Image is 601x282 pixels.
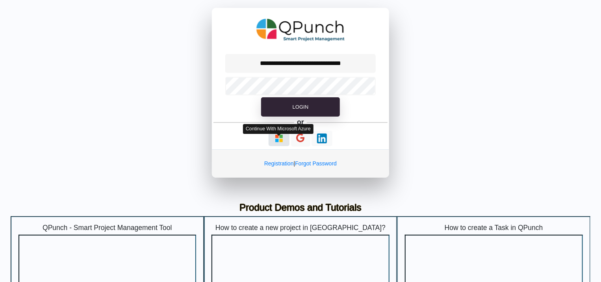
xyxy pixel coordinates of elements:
[317,134,327,143] img: Loading...
[295,160,337,167] a: Forgot Password
[312,131,332,146] button: Continue With LinkedIn
[291,130,310,147] button: Continue With Google
[261,97,340,117] button: Login
[405,224,583,232] h5: How to create a Task in QPunch
[256,16,345,44] img: QPunch
[211,224,390,232] h5: How to create a new project in [GEOGRAPHIC_DATA]?
[274,134,284,143] img: Loading...
[293,104,308,110] span: Login
[212,149,389,178] div: |
[243,124,313,134] div: Continue With Microsoft Azure
[296,117,306,128] h5: or
[264,160,294,167] a: Registration
[19,224,197,232] h5: QPunch - Smart Project Management Tool
[17,202,584,213] h3: Product Demos and Tutorials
